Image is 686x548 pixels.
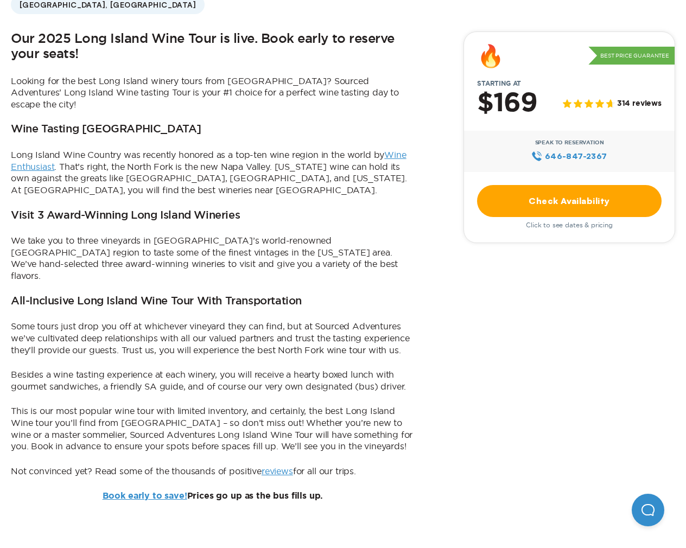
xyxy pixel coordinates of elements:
div: 🔥 [477,45,504,67]
a: Check Availability [477,185,662,217]
p: Not convinced yet? Read some of the thousands of positive for all our trips. [11,466,415,477]
span: 646‍-847‍-2367 [545,150,607,162]
span: Speak to Reservation [535,139,604,146]
b: Prices go up as the bus fills up. [103,492,323,500]
h3: Visit 3 Award-Winning Long Island Wineries [11,209,240,222]
a: Book early to save! [103,492,187,500]
p: This is our most popular wine tour with limited inventory, and certainly, the best Long Island Wi... [11,405,415,452]
h2: Our 2025 Long Island Wine Tour is live. Book early to reserve your seats! [11,31,415,62]
h3: All-Inclusive Long Island Wine Tour With Transportation [11,295,302,308]
p: We take you to three vineyards in [GEOGRAPHIC_DATA]’s world-renowned [GEOGRAPHIC_DATA] region to ... [11,235,415,282]
a: reviews [262,466,293,476]
span: Click to see dates & pricing [526,221,613,229]
h3: Wine Tasting [GEOGRAPHIC_DATA] [11,123,201,136]
h2: $169 [477,90,537,118]
p: Long Island Wine Country was recently honored as a top-ten wine region in the world by . That’s r... [11,149,415,196]
p: Besides a wine tasting experience at each winery, you will receive a hearty boxed lunch with gour... [11,369,415,392]
a: 646‍-847‍-2367 [531,150,607,162]
a: Wine Enthusiast [11,150,406,171]
p: Looking for the best Long Island winery tours from [GEOGRAPHIC_DATA]? Sourced Adventures’ Long Is... [11,75,415,111]
p: Best Price Guarantee [588,47,675,65]
iframe: Help Scout Beacon - Open [632,494,664,526]
span: Starting at [464,80,534,87]
span: 314 reviews [617,99,662,109]
p: Some tours just drop you off at whichever vineyard they can find, but at Sourced Adventures we’ve... [11,321,415,356]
